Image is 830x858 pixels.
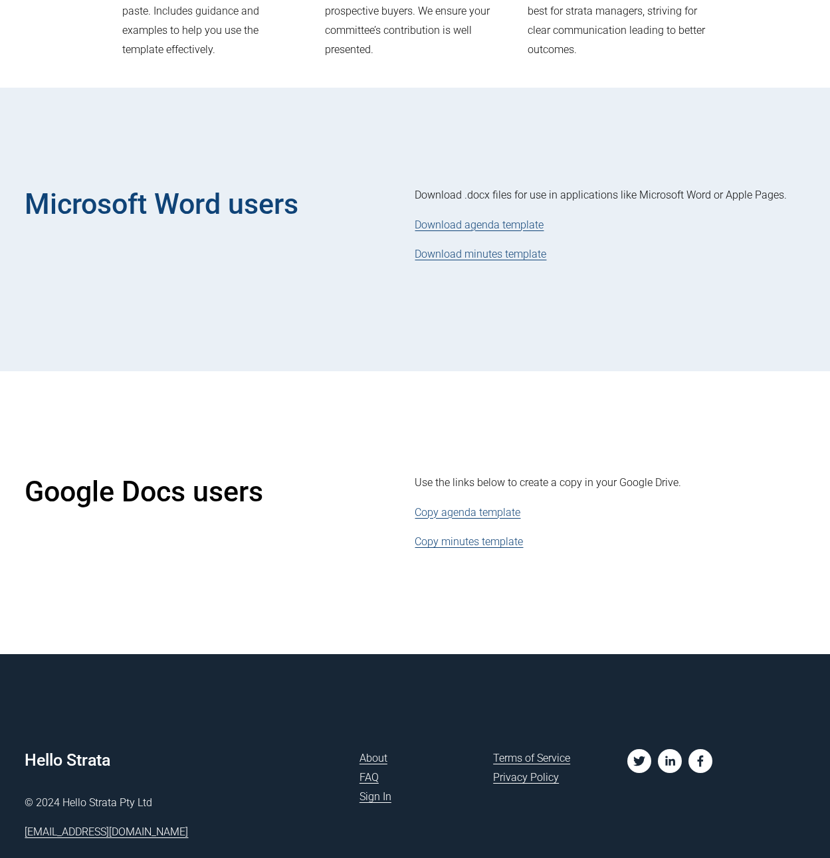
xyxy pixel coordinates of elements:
[658,749,682,773] a: linkedin-unauth
[627,749,651,773] a: twitter-unauth
[360,768,379,788] a: FAQ
[415,535,523,548] a: Copy minutes template
[493,749,570,768] a: Terms of Service
[415,473,805,493] p: Use the links below to create a copy in your Google Drive.
[415,506,520,519] a: Copy agenda template
[25,823,188,842] a: [EMAIL_ADDRESS][DOMAIN_NAME]
[25,473,350,511] h2: Google Docs users
[415,248,546,260] a: Download minutes template
[360,749,387,768] a: About
[493,768,559,788] a: Privacy Policy
[360,788,391,807] a: Sign In
[415,218,544,231] a: Download agenda template
[25,794,336,813] p: © 2024 Hello Strata Pty Ltd
[25,749,336,772] h4: Hello Strata
[415,186,805,205] p: Download .docx files for use in applications like Microsoft Word or Apple Pages.
[25,186,350,223] h2: Microsoft Word users
[688,749,712,773] a: facebook-unauth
